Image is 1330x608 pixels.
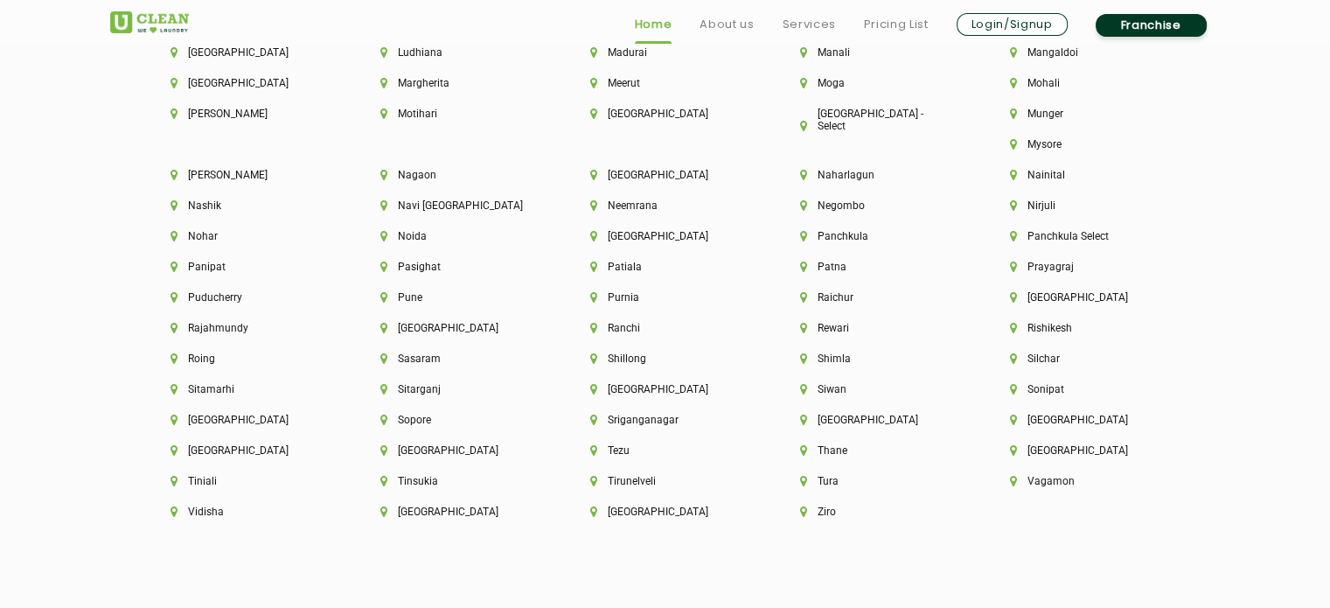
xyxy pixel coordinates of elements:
[590,230,741,242] li: [GEOGRAPHIC_DATA]
[171,230,321,242] li: Nohar
[590,475,741,487] li: Tirunelveli
[1010,322,1160,334] li: Rishikesh
[1010,261,1160,273] li: Prayagraj
[380,444,531,457] li: [GEOGRAPHIC_DATA]
[957,13,1068,36] a: Login/Signup
[171,353,321,365] li: Roing
[590,291,741,304] li: Purnia
[1010,77,1160,89] li: Mohali
[590,108,741,120] li: [GEOGRAPHIC_DATA]
[700,14,754,35] a: About us
[590,77,741,89] li: Meerut
[380,353,531,365] li: Sasaram
[590,322,741,334] li: Ranchi
[590,199,741,212] li: Neemrana
[800,77,950,89] li: Moga
[171,383,321,395] li: Sitamarhi
[800,46,950,59] li: Manali
[1010,46,1160,59] li: Mangaldoi
[1010,169,1160,181] li: Nainital
[782,14,835,35] a: Services
[171,322,321,334] li: Rajahmundy
[1010,414,1160,426] li: [GEOGRAPHIC_DATA]
[800,414,950,426] li: [GEOGRAPHIC_DATA]
[1010,353,1160,365] li: Silchar
[380,506,531,518] li: [GEOGRAPHIC_DATA]
[171,506,321,518] li: Vidisha
[800,506,950,518] li: Ziro
[1010,444,1160,457] li: [GEOGRAPHIC_DATA]
[171,46,321,59] li: [GEOGRAPHIC_DATA]
[380,169,531,181] li: Nagaon
[171,444,321,457] li: [GEOGRAPHIC_DATA]
[380,46,531,59] li: Ludhiana
[171,199,321,212] li: Nashik
[590,261,741,273] li: Patiala
[110,11,189,33] img: UClean Laundry and Dry Cleaning
[380,230,531,242] li: Noida
[800,291,950,304] li: Raichur
[380,475,531,487] li: Tinsukia
[800,383,950,395] li: Siwan
[1096,14,1207,37] a: Franchise
[1010,291,1160,304] li: [GEOGRAPHIC_DATA]
[171,475,321,487] li: Tiniali
[380,322,531,334] li: [GEOGRAPHIC_DATA]
[635,14,672,35] a: Home
[590,506,741,518] li: [GEOGRAPHIC_DATA]
[800,475,950,487] li: Tura
[800,199,950,212] li: Negombo
[800,322,950,334] li: Rewari
[800,261,950,273] li: Patna
[171,291,321,304] li: Puducherry
[800,230,950,242] li: Panchkula
[590,46,741,59] li: Madurai
[380,108,531,120] li: Motihari
[171,169,321,181] li: [PERSON_NAME]
[380,291,531,304] li: Pune
[1010,138,1160,150] li: Mysore
[380,77,531,89] li: Margherita
[171,108,321,120] li: [PERSON_NAME]
[1010,475,1160,487] li: Vagamon
[171,414,321,426] li: [GEOGRAPHIC_DATA]
[590,169,741,181] li: [GEOGRAPHIC_DATA]
[380,261,531,273] li: Pasighat
[380,199,531,212] li: Navi [GEOGRAPHIC_DATA]
[1010,108,1160,120] li: Munger
[1010,230,1160,242] li: Panchkula Select
[800,169,950,181] li: Naharlagun
[380,383,531,395] li: Sitarganj
[800,353,950,365] li: Shimla
[590,383,741,395] li: [GEOGRAPHIC_DATA]
[590,444,741,457] li: Tezu
[380,414,531,426] li: Sopore
[171,261,321,273] li: Panipat
[1010,199,1160,212] li: Nirjuli
[800,108,950,132] li: [GEOGRAPHIC_DATA] - Select
[800,444,950,457] li: Thane
[590,414,741,426] li: Sriganganagar
[171,77,321,89] li: [GEOGRAPHIC_DATA]
[1010,383,1160,395] li: Sonipat
[590,353,741,365] li: Shillong
[864,14,929,35] a: Pricing List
